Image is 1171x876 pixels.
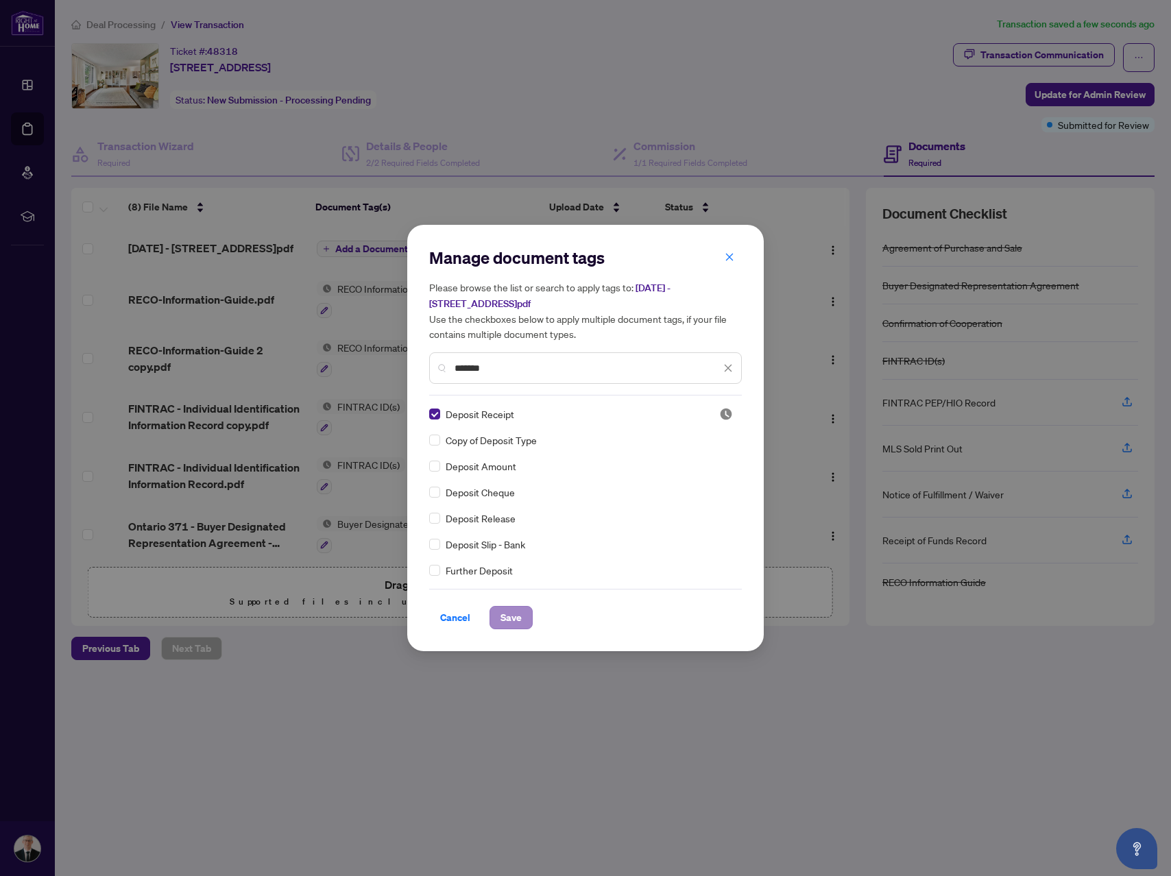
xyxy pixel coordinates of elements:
[719,407,733,421] span: Pending Review
[446,563,513,578] span: Further Deposit
[429,247,742,269] h2: Manage document tags
[446,433,537,448] span: Copy of Deposit Type
[490,606,533,629] button: Save
[446,485,515,500] span: Deposit Cheque
[446,459,516,474] span: Deposit Amount
[725,252,734,262] span: close
[446,537,525,552] span: Deposit Slip - Bank
[719,407,733,421] img: status
[446,511,516,526] span: Deposit Release
[440,607,470,629] span: Cancel
[429,280,742,341] h5: Please browse the list or search to apply tags to: Use the checkboxes below to apply multiple doc...
[429,606,481,629] button: Cancel
[1116,828,1157,869] button: Open asap
[500,607,522,629] span: Save
[446,406,514,422] span: Deposit Receipt
[723,363,733,373] span: close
